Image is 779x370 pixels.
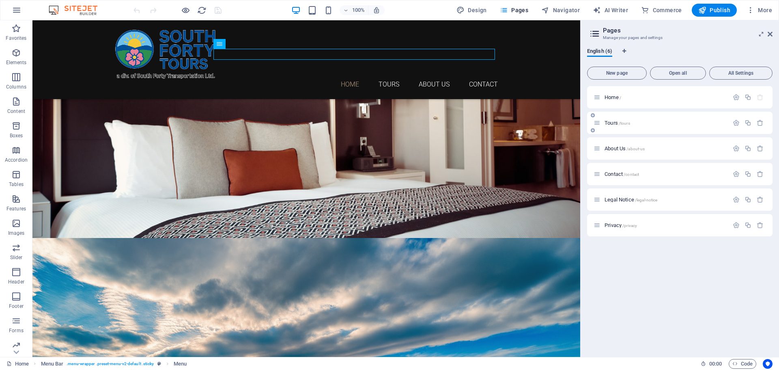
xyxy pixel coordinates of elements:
span: Click to select. Double-click to edit [174,359,187,369]
span: Open all [654,71,702,76]
p: Accordion [5,157,28,163]
h3: Manage your pages and settings [603,34,756,41]
span: Code [732,359,753,369]
nav: breadcrumb [41,359,187,369]
div: Duplicate [745,94,751,101]
span: All Settings [713,71,769,76]
p: Boxes [10,132,23,139]
button: Publish [692,4,737,17]
div: Settings [733,196,740,203]
div: Settings [733,171,740,177]
span: / [620,95,621,100]
span: Publish [698,6,730,14]
span: /contact [624,172,639,177]
p: Features [6,206,26,212]
div: Privacy/privacy [602,223,729,228]
iframe: To enrich screen reader interactions, please activate Accessibility in Grammarly extension settings [32,20,580,357]
button: Navigator [538,4,583,17]
p: Footer [9,303,24,309]
div: Remove [757,171,764,177]
p: Elements [6,59,27,66]
h2: Pages [603,27,773,34]
span: Click to open page [605,171,639,177]
span: Click to open page [605,197,657,203]
div: Settings [733,94,740,101]
span: Click to open page [605,120,630,126]
div: About Us/about-us [602,146,729,151]
p: Forms [9,327,24,334]
span: 00 00 [709,359,722,369]
p: Images [8,230,25,236]
p: Header [8,279,24,285]
span: Click to open page [605,222,637,228]
div: Duplicate [745,119,751,126]
span: English (6) [587,46,612,58]
span: Commerce [641,6,682,14]
button: Open all [650,67,706,80]
p: Tables [9,181,24,188]
span: Navigator [541,6,580,14]
p: Favorites [6,35,26,41]
div: Tours/tours [602,120,729,125]
div: Legal Notice/legal-notice [602,197,729,202]
div: Duplicate [745,171,751,177]
span: More [747,6,772,14]
button: All Settings [709,67,773,80]
span: AI Writer [593,6,628,14]
div: Remove [757,145,764,152]
button: AI Writer [590,4,631,17]
i: This element is a customizable preset [157,361,161,366]
div: Duplicate [745,196,751,203]
div: Settings [733,119,740,126]
span: Click to select. Double-click to edit [41,359,64,369]
button: New page [587,67,647,80]
p: Content [7,108,25,115]
span: : [715,361,716,367]
button: Commerce [638,4,685,17]
p: Slider [10,254,23,261]
h6: Session time [701,359,722,369]
div: Language Tabs [587,48,773,63]
div: Remove [757,119,764,126]
div: Settings [733,145,740,152]
button: Code [729,359,756,369]
span: /legal-notice [635,198,658,202]
div: Duplicate [745,145,751,152]
div: Settings [733,222,740,229]
span: . menu-wrapper .preset-menu-v2-default .sticky [67,359,154,369]
span: /about-us [626,147,645,151]
div: Remove [757,222,764,229]
span: Click to open page [605,94,621,100]
div: Remove [757,196,764,203]
p: Columns [6,84,26,90]
span: Click to open page [605,145,645,151]
button: More [743,4,775,17]
a: Click to cancel selection. Double-click to open Pages [6,359,29,369]
span: /tours [619,121,630,125]
div: The startpage cannot be deleted [757,94,764,101]
div: Duplicate [745,222,751,229]
div: Home/ [602,95,729,100]
div: Contact/contact [602,171,729,177]
button: Usercentrics [763,359,773,369]
span: /privacy [622,223,637,228]
span: New page [591,71,643,76]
